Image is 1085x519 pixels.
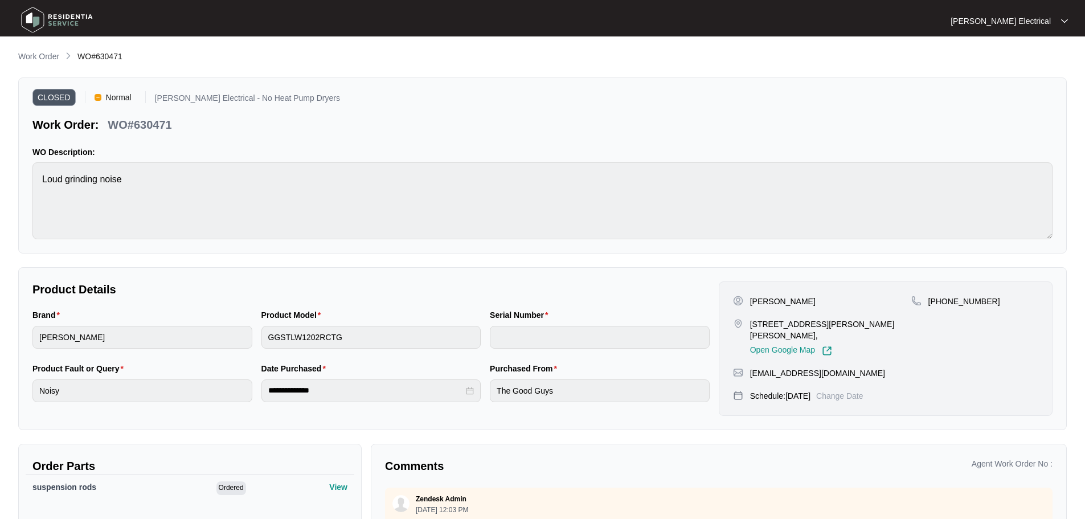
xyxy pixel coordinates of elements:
[16,51,62,63] a: Work Order
[17,3,97,37] img: residentia service logo
[95,94,101,101] img: Vercel Logo
[32,363,128,374] label: Product Fault or Query
[329,481,347,493] p: View
[32,326,252,349] input: Brand
[951,15,1051,27] p: [PERSON_NAME] Electrical
[733,318,743,329] img: map-pin
[32,117,99,133] p: Work Order:
[750,346,832,356] a: Open Google Map
[261,309,326,321] label: Product Model
[32,162,1053,239] textarea: Loud grinding noise
[1061,18,1068,24] img: dropdown arrow
[108,117,171,133] p: WO#630471
[490,309,552,321] label: Serial Number
[750,390,810,402] p: Schedule: [DATE]
[816,390,863,402] p: Change Date
[911,296,922,306] img: map-pin
[155,94,340,106] p: [PERSON_NAME] Electrical - No Heat Pump Dryers
[32,458,347,474] p: Order Parts
[64,51,73,60] img: chevron-right
[750,318,911,341] p: [STREET_ADDRESS][PERSON_NAME][PERSON_NAME],
[77,52,122,61] span: WO#630471
[18,51,59,62] p: Work Order
[385,458,711,474] p: Comments
[416,495,466,504] p: Zendesk Admin
[490,363,562,374] label: Purchased From
[268,385,464,397] input: Date Purchased
[928,296,1000,307] p: [PHONE_NUMBER]
[733,367,743,378] img: map-pin
[416,506,468,513] p: [DATE] 12:03 PM
[32,89,76,106] span: CLOSED
[733,296,743,306] img: user-pin
[972,458,1053,469] p: Agent Work Order No :
[32,483,96,492] span: suspension rods
[261,363,330,374] label: Date Purchased
[490,379,710,402] input: Purchased From
[733,390,743,401] img: map-pin
[32,379,252,402] input: Product Fault or Query
[32,309,64,321] label: Brand
[822,346,832,356] img: Link-External
[101,89,136,106] span: Normal
[750,367,885,379] p: [EMAIL_ADDRESS][DOMAIN_NAME]
[392,495,410,512] img: user.svg
[261,326,481,349] input: Product Model
[32,281,710,297] p: Product Details
[216,481,246,495] span: Ordered
[32,146,1053,158] p: WO Description:
[750,296,816,307] p: [PERSON_NAME]
[490,326,710,349] input: Serial Number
